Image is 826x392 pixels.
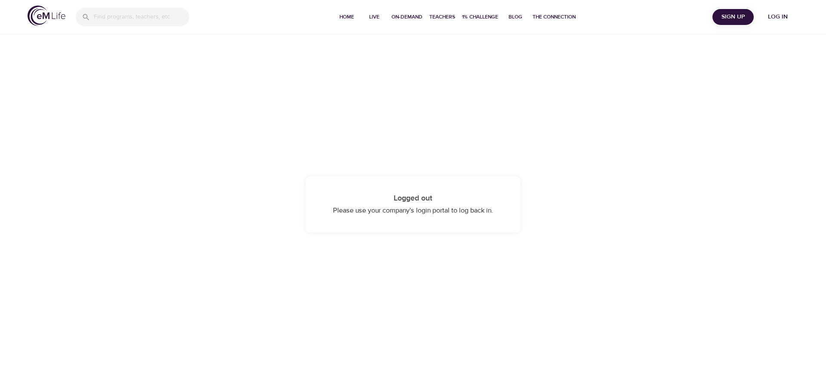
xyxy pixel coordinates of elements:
[429,12,455,22] span: Teachers
[533,12,576,22] span: The Connection
[712,9,754,25] button: Sign Up
[336,12,357,22] span: Home
[364,12,385,22] span: Live
[505,12,526,22] span: Blog
[323,194,503,203] h4: Logged out
[333,206,493,215] span: Please use your company's login portal to log back in.
[761,12,795,22] span: Log in
[757,9,798,25] button: Log in
[716,12,750,22] span: Sign Up
[28,6,65,26] img: logo
[391,12,422,22] span: On-Demand
[94,8,189,26] input: Find programs, teachers, etc...
[462,12,498,22] span: 1% Challenge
